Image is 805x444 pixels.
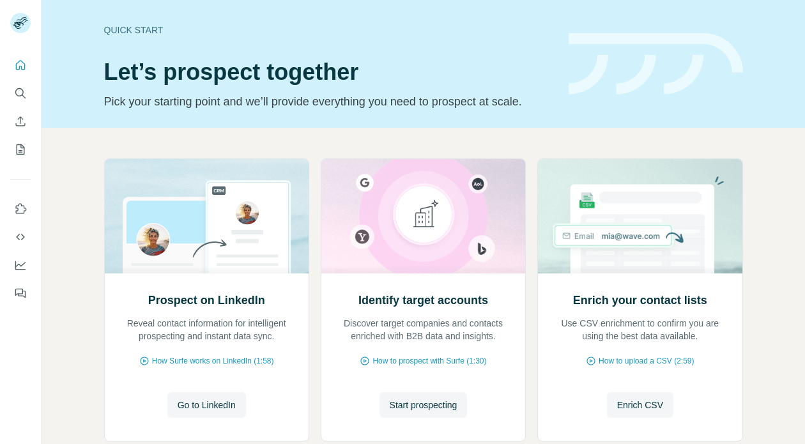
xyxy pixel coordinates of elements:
button: Enrich CSV [607,392,673,418]
button: Use Surfe on LinkedIn [10,197,31,220]
button: Feedback [10,282,31,305]
span: Enrich CSV [617,399,663,411]
button: My lists [10,138,31,161]
p: Reveal contact information for intelligent prospecting and instant data sync. [118,317,296,342]
img: Prospect on LinkedIn [104,159,309,273]
h2: Enrich your contact lists [573,291,707,309]
button: Quick start [10,54,31,77]
button: Search [10,82,31,105]
button: Start prospecting [379,392,468,418]
h2: Identify target accounts [358,291,488,309]
button: Enrich CSV [10,110,31,133]
img: Enrich your contact lists [537,159,742,273]
p: Discover target companies and contacts enriched with B2B data and insights. [334,317,512,342]
span: How Surfe works on LinkedIn (1:58) [152,355,274,367]
img: banner [569,33,743,95]
button: Go to LinkedIn [167,392,246,418]
div: Quick start [104,24,553,36]
span: Go to LinkedIn [178,399,236,411]
p: Use CSV enrichment to confirm you are using the best data available. [551,317,729,342]
button: Dashboard [10,254,31,277]
span: How to upload a CSV (2:59) [599,355,694,367]
h1: Let’s prospect together [104,59,553,85]
button: Use Surfe API [10,226,31,249]
h2: Prospect on LinkedIn [148,291,265,309]
p: Pick your starting point and we’ll provide everything you need to prospect at scale. [104,93,553,111]
img: Identify target accounts [321,159,526,273]
span: Start prospecting [390,399,457,411]
span: How to prospect with Surfe (1:30) [372,355,486,367]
